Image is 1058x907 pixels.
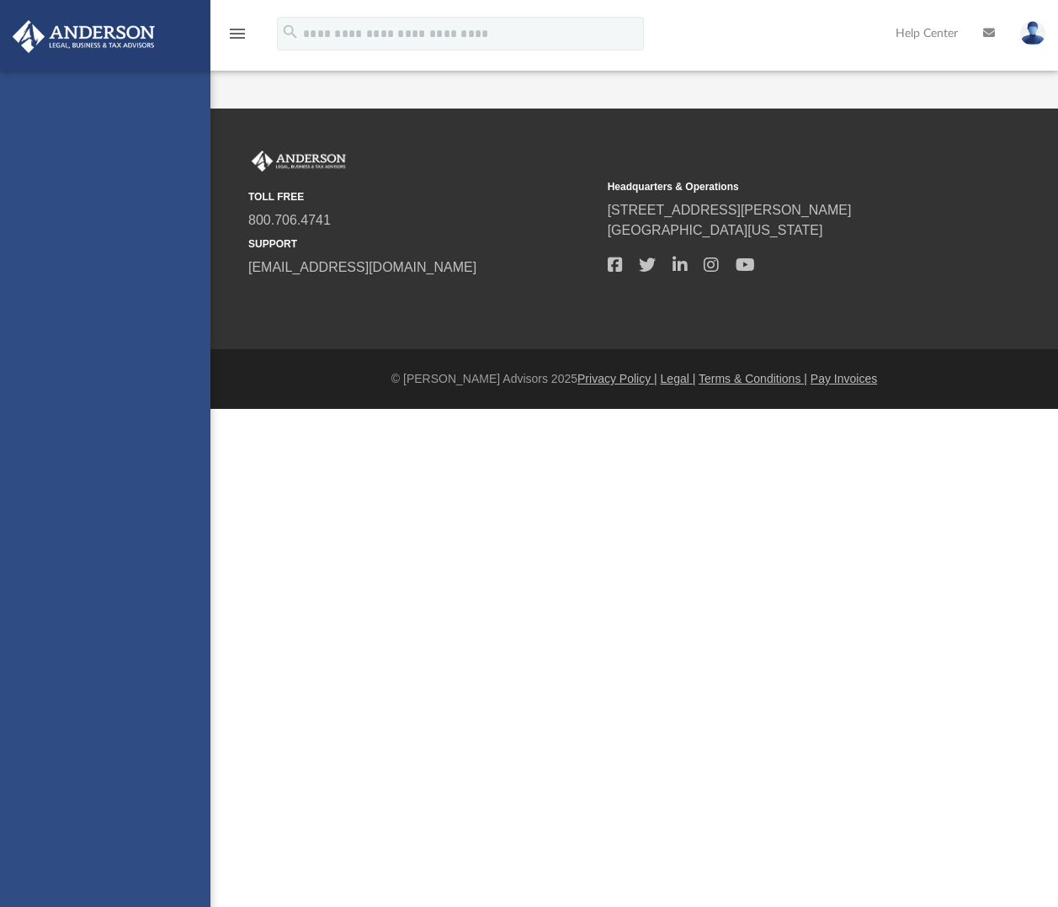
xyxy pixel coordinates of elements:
[227,24,247,44] i: menu
[608,223,823,237] a: [GEOGRAPHIC_DATA][US_STATE]
[608,203,852,217] a: [STREET_ADDRESS][PERSON_NAME]
[8,20,160,53] img: Anderson Advisors Platinum Portal
[227,32,247,44] a: menu
[699,372,807,385] a: Terms & Conditions |
[248,189,596,204] small: TOLL FREE
[608,179,955,194] small: Headquarters & Operations
[210,370,1058,388] div: © [PERSON_NAME] Advisors 2025
[248,213,331,227] a: 800.706.4741
[248,236,596,252] small: SUPPORT
[248,260,476,274] a: [EMAIL_ADDRESS][DOMAIN_NAME]
[248,151,349,172] img: Anderson Advisors Platinum Portal
[281,23,300,41] i: search
[661,372,696,385] a: Legal |
[811,372,877,385] a: Pay Invoices
[577,372,657,385] a: Privacy Policy |
[1020,21,1045,45] img: User Pic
